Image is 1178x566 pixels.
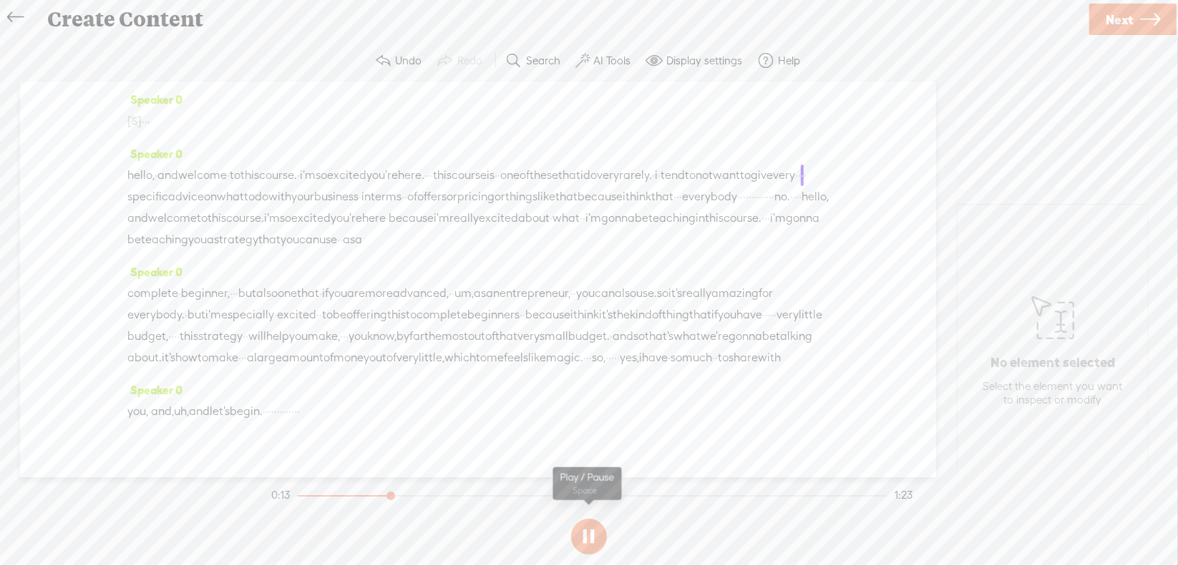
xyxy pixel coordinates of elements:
span: rarely. [619,165,652,186]
span: · [796,186,799,208]
span: little [799,304,822,326]
span: · [522,304,525,326]
span: will [248,326,266,347]
span: know, [367,326,396,347]
span: excited [277,304,316,326]
span: offers [417,186,447,208]
span: beginners [467,304,520,326]
span: is [487,165,495,186]
span: to [476,347,487,369]
span: how [175,347,198,369]
span: small [540,326,568,347]
span: for [759,283,773,304]
span: money [334,347,369,369]
span: Speaker 0 [127,265,182,278]
span: course. [259,165,297,186]
span: · [297,165,300,186]
span: to [244,186,255,208]
span: one [278,283,297,304]
span: really [682,283,711,304]
span: · [652,165,655,186]
span: · [452,283,454,304]
button: Display settings [640,47,751,75]
span: it's [599,304,613,326]
span: · [427,165,430,186]
span: · [155,165,157,186]
span: of [323,347,334,369]
span: want [713,165,740,186]
span: business [314,186,359,208]
span: · [424,165,427,186]
span: in [696,208,705,229]
span: · [316,304,319,326]
span: be [762,326,776,347]
span: · [233,283,235,304]
button: Search [500,47,570,75]
span: or [447,186,457,208]
span: · [570,283,573,304]
span: of [652,304,662,326]
span: very [597,165,619,186]
span: the [613,304,630,326]
span: more [365,283,393,304]
span: very [396,347,419,369]
span: Speaker 0 [127,147,182,160]
label: Search [526,54,560,68]
span: tend [661,165,685,186]
span: gonna [601,208,635,229]
span: · [764,208,767,229]
span: · [767,208,770,229]
span: · [763,186,766,208]
span: of [520,165,530,186]
span: · [171,326,174,347]
span: because [525,304,570,326]
span: be [635,208,648,229]
span: i [570,304,573,326]
span: · [798,165,801,186]
span: · [145,111,147,132]
span: · [757,186,760,208]
span: in [361,186,371,208]
span: · [679,186,682,208]
span: of [386,347,396,369]
span: advice [168,186,204,208]
span: this [387,304,406,326]
span: really [449,208,479,229]
span: think [573,304,599,326]
span: if [322,283,328,304]
span: gonna [786,208,819,229]
span: · [617,347,620,369]
span: amazing [711,283,759,304]
span: this [180,326,198,347]
span: large [254,347,282,369]
span: teaching [141,229,188,250]
span: like [528,347,546,369]
span: · [340,326,343,347]
span: pricing [457,186,495,208]
span: · [608,347,611,369]
span: · [580,208,583,229]
span: to [197,208,208,229]
span: use. [636,283,657,304]
span: · [185,304,188,326]
span: so [657,283,668,304]
span: your [291,186,314,208]
span: · [769,186,771,208]
label: AI Tools [593,54,631,68]
span: · [244,347,247,369]
span: · [583,347,586,369]
span: · [676,186,679,208]
span: i [623,186,625,208]
span: · [340,229,343,250]
span: you [349,326,367,347]
span: especially [221,304,274,326]
span: on [204,186,217,208]
span: that [258,229,281,250]
span: i'm [205,304,221,326]
span: · [754,186,757,208]
span: out [468,326,485,347]
span: by [396,326,409,347]
span: · [605,347,608,369]
span: if [711,304,718,326]
span: magic. [546,347,583,369]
